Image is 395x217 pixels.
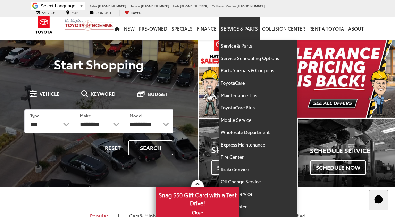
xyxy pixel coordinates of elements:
[219,188,297,200] a: Battery Service
[169,17,195,40] a: Specials
[41,3,84,8] a: Select Language​
[157,187,238,209] span: Snag $50 Gift Card with a Test Drive!
[41,3,75,8] span: Select Language
[40,91,59,96] span: Vehicle
[219,126,297,139] a: Wholesale Department
[346,17,366,40] a: About
[90,3,97,8] span: Sales
[199,119,296,187] div: Toyota
[219,64,297,77] a: Parts Specials & Coupons
[141,3,169,8] span: [PHONE_NUMBER]
[122,17,137,40] a: New
[173,3,179,8] span: Parts
[130,3,140,8] span: Service
[211,145,296,154] h3: Shop Pre-Owned
[219,101,297,114] a: ToyotaCare Plus
[137,17,169,40] a: Pre-Owned
[91,91,116,96] span: Keyword
[79,3,84,8] span: ▼
[80,112,91,118] label: Make
[99,140,127,155] button: Reset
[15,57,183,71] p: Start Shopping
[219,200,297,213] a: Parts Center: Opens in a new tab
[219,114,297,126] a: Mobile Service
[199,119,296,187] a: Shop Pre-Owned Shop Now
[64,19,114,31] img: Vic Vaughan Toyota of Boerne
[195,17,219,40] a: Finance
[219,163,297,176] a: Brake Service
[199,35,395,118] section: Carousel section with vehicle pictures - may contain disclaimers.
[31,14,57,36] img: Toyota
[219,89,297,102] a: Maintenance Tips
[129,112,143,118] label: Model
[219,17,260,40] a: Service & Parts: Opens in a new tab
[219,40,297,52] a: Service & Parts: Opens in a new tab
[119,10,146,16] a: My Saved Vehicles
[148,92,168,97] span: Budget
[96,10,111,15] span: Contact
[42,10,55,15] span: Service
[219,139,297,151] a: Express Maintenance
[211,160,254,175] span: Shop Now
[237,3,265,8] span: [PHONE_NUMBER]
[112,17,122,40] a: Home
[84,10,117,16] a: Contact
[260,17,307,40] a: Collision Center
[219,77,297,89] a: ToyotaCare
[30,112,40,118] label: Type
[310,160,366,175] span: Schedule Now
[365,49,395,104] button: Click to view next picture.
[212,3,236,8] span: Collision Center
[199,49,228,104] button: Click to view previous picture.
[31,10,60,16] a: Service
[98,3,126,8] span: [PHONE_NUMBER]
[61,10,83,16] a: Map
[219,52,297,65] a: Service Scheduling Options
[307,17,346,40] a: Rent a Toyota
[128,140,173,155] button: Search
[219,175,297,188] a: Oil Change Service
[180,3,208,8] span: [PHONE_NUMBER]
[72,10,78,15] span: Map
[219,151,297,163] a: Tire Center: Opens in a new tab
[131,10,141,15] span: Saved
